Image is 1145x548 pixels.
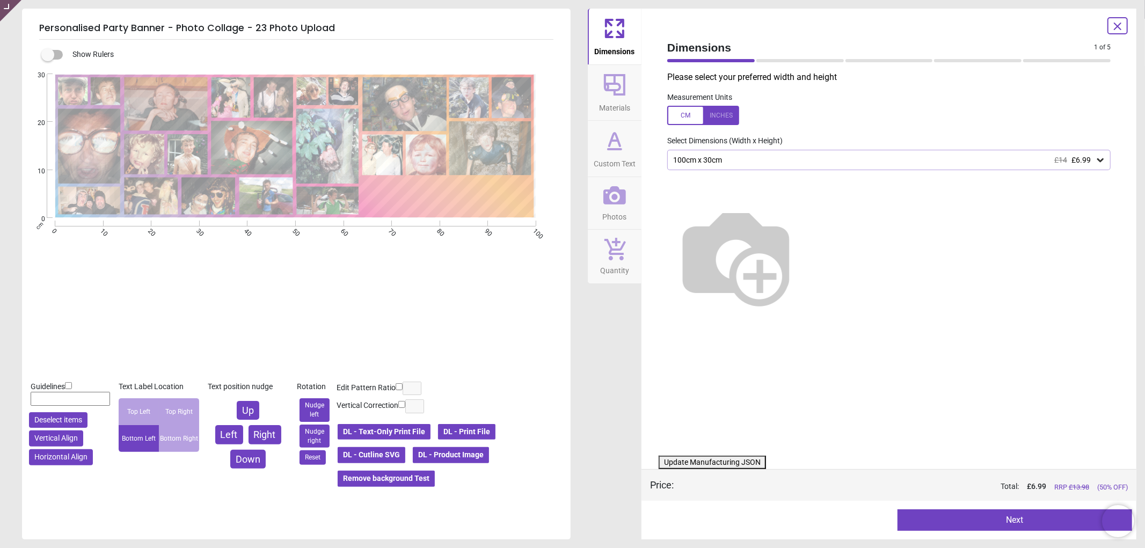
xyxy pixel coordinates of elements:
[667,92,732,103] label: Measurement Units
[667,71,1119,83] p: Please select your preferred width and height
[237,401,259,420] button: Up
[1054,483,1089,492] span: RRP
[48,48,571,61] div: Show Rulers
[1027,481,1046,492] span: £
[29,430,83,447] button: Vertical Align
[300,398,330,422] button: Nudge left
[595,41,635,57] span: Dimensions
[159,425,199,452] div: Bottom Right
[588,9,641,64] button: Dimensions
[588,121,641,177] button: Custom Text
[659,136,783,147] label: Select Dimensions (Width x Height)
[690,481,1128,492] div: Total:
[1054,156,1067,164] span: £14
[1094,43,1111,52] span: 1 of 5
[337,400,398,411] label: Vertical Correction
[31,382,65,391] span: Guidelines
[1071,156,1091,164] span: £6.99
[230,450,266,469] button: Down
[25,71,45,80] span: 30
[1097,483,1128,492] span: (50% OFF)
[300,425,330,448] button: Nudge right
[159,398,199,425] div: Top Right
[119,398,159,425] div: Top Left
[600,260,629,276] span: Quantity
[297,382,332,392] div: Rotation
[337,383,396,393] label: Edit Pattern Ratio
[215,425,243,444] button: Left
[603,207,627,223] span: Photos
[337,470,436,488] button: Remove background Test
[29,449,93,465] button: Horizontal Align
[667,187,805,325] img: Helper for size comparison
[588,65,641,121] button: Materials
[588,230,641,283] button: Quantity
[672,156,1095,165] div: 100cm x 30cm
[337,423,432,441] button: DL - Text-Only Print File
[599,98,630,114] span: Materials
[29,412,87,428] button: Deselect items
[1031,482,1046,491] span: 6.99
[208,382,288,392] div: Text position nudge
[588,177,641,230] button: Photos
[437,423,497,441] button: DL - Print File
[898,509,1132,531] button: Next
[412,446,490,464] button: DL - Product Image
[1069,483,1089,491] span: £ 13.98
[667,40,1094,55] span: Dimensions
[650,478,674,492] div: Price :
[119,382,199,392] div: Text Label Location
[119,425,159,452] div: Bottom Left
[249,425,281,444] button: Right
[659,456,766,470] button: Update Manufacturing JSON
[1102,505,1134,537] iframe: Brevo live chat
[594,154,636,170] span: Custom Text
[337,446,406,464] button: DL - Cutline SVG
[300,450,326,465] button: Reset
[39,17,553,40] h5: Personalised Party Banner - Photo Collage - 23 Photo Upload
